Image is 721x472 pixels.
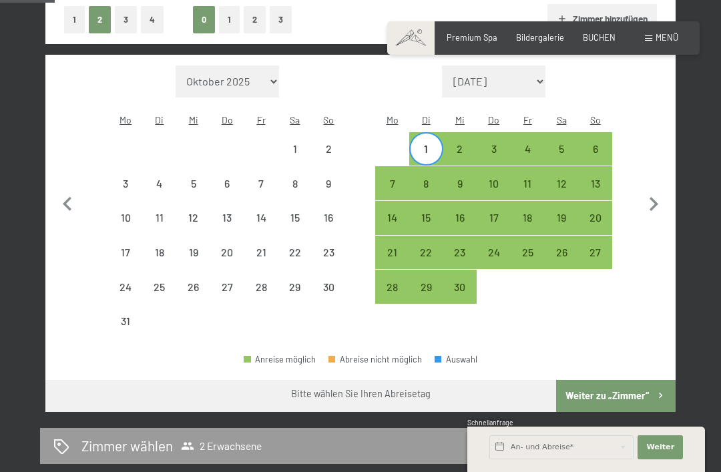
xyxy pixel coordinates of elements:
div: Sun Aug 02 2026 [312,132,346,166]
div: 30 [313,282,344,313]
div: Abreise nicht möglich [176,270,210,304]
div: Thu Aug 20 2026 [210,236,244,270]
div: 17 [110,247,142,278]
div: Wed Aug 19 2026 [176,236,210,270]
div: Abreise nicht möglich [278,166,312,200]
div: Abreise nicht möglich [210,166,244,200]
div: Abreise möglich [511,166,545,200]
div: Mon Aug 03 2026 [109,166,143,200]
div: Sat Sep 19 2026 [545,201,579,235]
button: 2 [89,6,111,33]
div: 8 [279,178,310,210]
div: Fri Sep 18 2026 [511,201,545,235]
abbr: Donnerstag [222,114,233,126]
div: Abreise möglich [375,201,409,235]
div: Abreise möglich [443,201,477,235]
div: Anreise möglich [244,355,316,364]
div: Abreise möglich [443,166,477,200]
div: Thu Aug 06 2026 [210,166,244,200]
a: Premium Spa [447,32,497,43]
div: Abreise nicht möglich [244,166,278,200]
div: 18 [512,212,543,244]
div: Tue Sep 22 2026 [409,236,443,270]
div: Abreise möglich [477,236,511,270]
button: 3 [270,6,292,33]
div: 16 [445,212,476,244]
div: Sun Sep 13 2026 [578,166,612,200]
div: 21 [246,247,277,278]
button: 2 [244,6,266,33]
div: 12 [178,212,209,244]
abbr: Sonntag [323,114,334,126]
div: 22 [279,247,310,278]
div: Abreise nicht möglich [109,304,143,338]
div: Abreise nicht möglich [143,236,177,270]
a: Bildergalerie [516,32,564,43]
div: Abreise nicht möglich [328,355,422,364]
div: 5 [546,144,577,175]
div: Abreise möglich [578,236,612,270]
div: Wed Sep 16 2026 [443,201,477,235]
div: Tue Sep 29 2026 [409,270,443,304]
div: Abreise möglich [443,132,477,166]
div: Abreise möglich [545,166,579,200]
div: Fri Sep 11 2026 [511,166,545,200]
div: 2 [445,144,476,175]
div: Auswahl [435,355,477,364]
div: 19 [178,247,209,278]
div: Abreise möglich [545,132,579,166]
div: 14 [246,212,277,244]
div: 29 [411,282,442,313]
div: 29 [279,282,310,313]
div: 26 [546,247,577,278]
div: Abreise nicht möglich [143,166,177,200]
div: Fri Aug 14 2026 [244,201,278,235]
div: Abreise möglich [409,166,443,200]
div: Wed Sep 23 2026 [443,236,477,270]
div: 25 [512,247,543,278]
div: Thu Sep 24 2026 [477,236,511,270]
div: Wed Sep 02 2026 [443,132,477,166]
div: Sun Sep 27 2026 [578,236,612,270]
div: Abreise nicht möglich [109,270,143,304]
div: Sat Sep 26 2026 [545,236,579,270]
div: Tue Aug 04 2026 [143,166,177,200]
div: Abreise nicht möglich [176,166,210,200]
div: Fri Aug 07 2026 [244,166,278,200]
div: Tue Aug 11 2026 [143,201,177,235]
div: Thu Sep 03 2026 [477,132,511,166]
h2: Zimmer wählen [81,436,173,455]
div: Sat Sep 12 2026 [545,166,579,200]
span: 2 Erwachsene [181,439,262,453]
div: Abreise möglich [409,270,443,304]
div: Abreise möglich [375,236,409,270]
button: Nächster Monat [640,65,668,339]
div: Abreise möglich [409,132,443,166]
div: 24 [478,247,509,278]
abbr: Donnerstag [488,114,499,126]
div: Sun Sep 20 2026 [578,201,612,235]
div: Abreise möglich [545,201,579,235]
div: Mon Sep 07 2026 [375,166,409,200]
abbr: Sonntag [590,114,601,126]
div: Abreise nicht möglich [176,201,210,235]
div: Abreise möglich [578,132,612,166]
div: 11 [512,178,543,210]
div: Sun Aug 16 2026 [312,201,346,235]
button: Weiter zu „Zimmer“ [556,380,676,412]
div: Mon Sep 28 2026 [375,270,409,304]
div: Abreise nicht möglich [109,166,143,200]
div: Abreise nicht möglich [278,270,312,304]
div: Sun Aug 23 2026 [312,236,346,270]
span: Weiter [646,442,674,453]
div: 8 [411,178,442,210]
a: BUCHEN [583,32,616,43]
div: Abreise nicht möglich [278,132,312,166]
div: Mon Aug 24 2026 [109,270,143,304]
div: 9 [313,178,344,210]
div: Tue Aug 18 2026 [143,236,177,270]
div: 10 [110,212,142,244]
div: Abreise möglich [375,166,409,200]
div: 15 [411,212,442,244]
